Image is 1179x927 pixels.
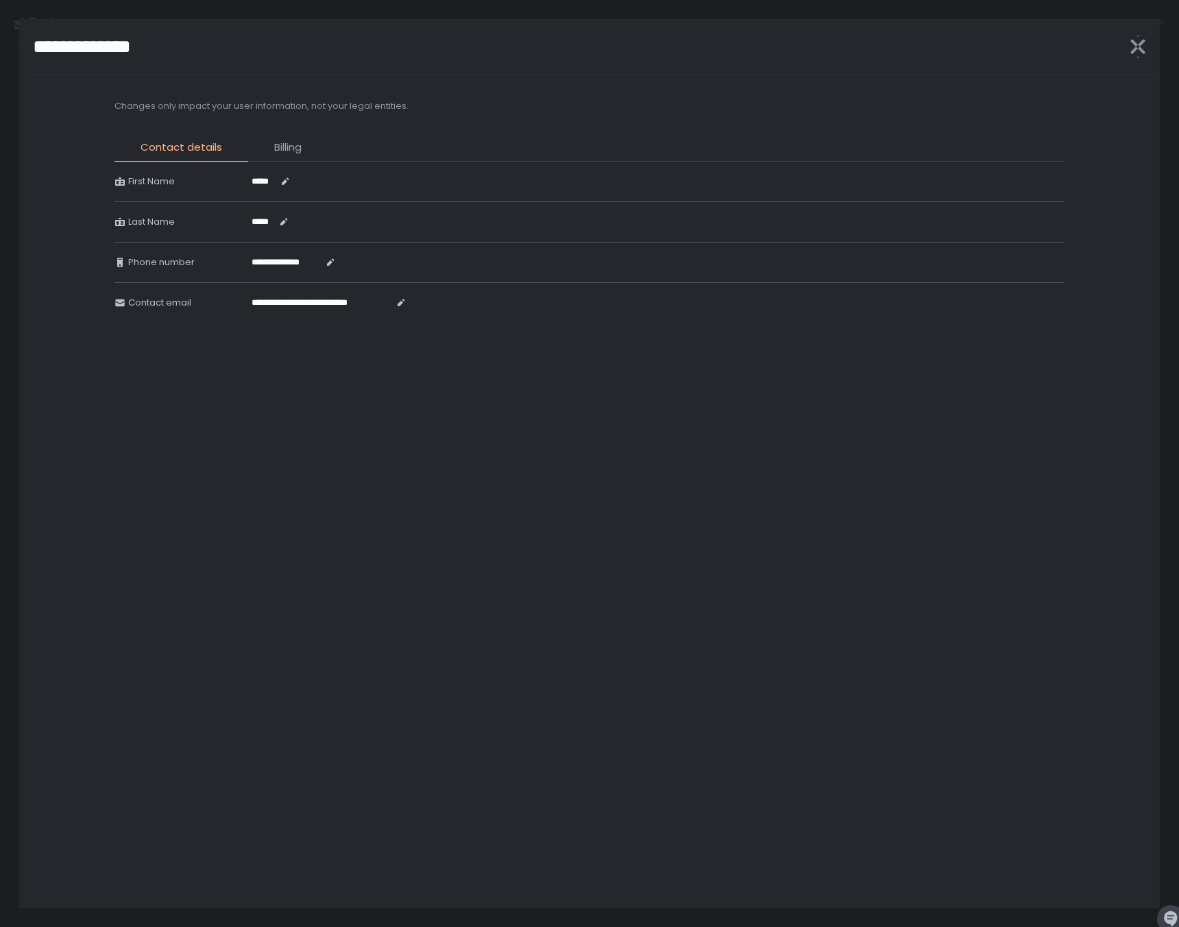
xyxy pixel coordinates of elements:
span: Phone number [128,256,195,269]
span: Contact details [141,140,222,156]
span: Billing [274,140,302,156]
span: First Name [128,175,175,188]
h2: Changes only impact your user information, not your legal entities. [114,100,409,112]
span: Last Name [128,216,175,228]
span: Contact email [128,297,191,309]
